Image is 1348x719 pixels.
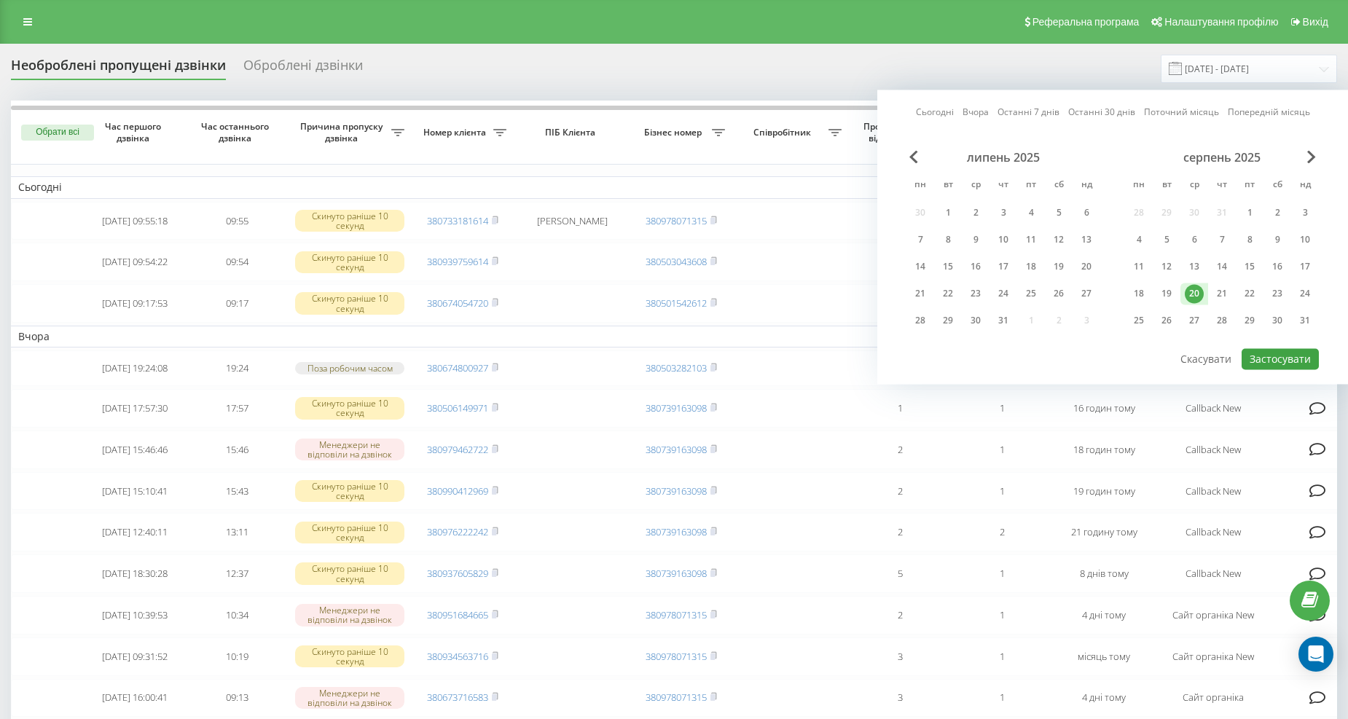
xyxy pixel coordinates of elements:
[21,125,94,141] button: Обрати всі
[849,596,951,634] td: 2
[646,296,707,310] a: 380501542612
[1268,203,1287,222] div: 2
[849,679,951,718] td: 3
[962,283,990,305] div: ср 23 лип 2025 р.
[295,121,391,144] span: Причина пропуску дзвінка
[1296,203,1314,222] div: 3
[1212,311,1231,330] div: 28
[1155,637,1271,676] td: Сайт органіка New
[1268,257,1287,276] div: 16
[951,431,1053,469] td: 1
[1020,175,1042,197] abbr: п’ятниця
[295,362,404,374] div: Поза робочим часом
[1022,203,1041,222] div: 4
[934,256,962,278] div: вт 15 лип 2025 р.
[966,257,985,276] div: 16
[1236,202,1263,224] div: пт 1 серп 2025 р.
[1180,283,1208,305] div: ср 20 серп 2025 р.
[1268,230,1287,249] div: 9
[1077,284,1096,303] div: 27
[906,283,934,305] div: пн 21 лип 2025 р.
[911,311,930,330] div: 28
[186,284,288,323] td: 09:17
[84,202,186,240] td: [DATE] 09:55:18
[1053,596,1155,634] td: 4 дні тому
[1155,679,1271,718] td: Сайт органіка
[1045,256,1073,278] div: сб 19 лип 2025 р.
[1125,310,1153,331] div: пн 25 серп 2025 р.
[1155,513,1271,551] td: Callback New
[938,203,957,222] div: 1
[1211,175,1233,197] abbr: четвер
[1153,310,1180,331] div: вт 26 серп 2025 р.
[962,202,990,224] div: ср 2 лип 2025 р.
[1077,230,1096,249] div: 13
[1032,16,1140,28] span: Реферальна програма
[1296,257,1314,276] div: 17
[911,257,930,276] div: 14
[1208,310,1236,331] div: чт 28 серп 2025 р.
[295,439,404,460] div: Менеджери не відповіли на дзвінок
[1017,283,1045,305] div: пт 25 лип 2025 р.
[909,175,931,197] abbr: понеділок
[1155,431,1271,469] td: Callback New
[966,203,985,222] div: 2
[1157,257,1176,276] div: 12
[938,284,957,303] div: 22
[186,554,288,593] td: 12:37
[994,284,1013,303] div: 24
[186,637,288,676] td: 10:19
[295,292,404,314] div: Скинуто раніше 10 секунд
[1185,284,1204,303] div: 20
[849,431,951,469] td: 2
[197,121,276,144] span: Час останнього дзвінка
[1164,16,1278,28] span: Налаштування профілю
[1077,257,1096,276] div: 20
[295,251,404,273] div: Скинуто раніше 10 секунд
[1053,389,1155,428] td: 16 годин тому
[1212,230,1231,249] div: 7
[1153,283,1180,305] div: вт 19 серп 2025 р.
[186,679,288,718] td: 09:13
[186,243,288,281] td: 09:54
[1298,637,1333,672] div: Open Intercom Messenger
[1017,256,1045,278] div: пт 18 лип 2025 р.
[1049,284,1068,303] div: 26
[1263,202,1291,224] div: сб 2 серп 2025 р.
[849,350,951,386] td: 1
[186,513,288,551] td: 13:11
[1053,472,1155,511] td: 19 годин тому
[419,127,493,138] span: Номер клієнта
[1263,256,1291,278] div: сб 16 серп 2025 р.
[911,230,930,249] div: 7
[1296,284,1314,303] div: 24
[243,58,363,80] div: Оброблені дзвінки
[1212,257,1231,276] div: 14
[646,650,707,663] a: 380978071315
[186,596,288,634] td: 10:34
[646,691,707,704] a: 380978071315
[1212,284,1231,303] div: 21
[186,389,288,428] td: 17:57
[906,310,934,331] div: пн 28 лип 2025 р.
[427,401,488,414] a: 380506149971
[911,284,930,303] div: 21
[186,431,288,469] td: 15:46
[1266,175,1288,197] abbr: субота
[1291,256,1319,278] div: нд 17 серп 2025 р.
[427,361,488,374] a: 380674800927
[1291,202,1319,224] div: нд 3 серп 2025 р.
[1291,283,1319,305] div: нд 24 серп 2025 р.
[1263,229,1291,251] div: сб 9 серп 2025 р.
[962,229,990,251] div: ср 9 лип 2025 р.
[951,637,1053,676] td: 1
[1073,229,1100,251] div: нд 13 лип 2025 р.
[638,127,712,138] span: Бізнес номер
[1073,283,1100,305] div: нд 27 лип 2025 р.
[646,567,707,580] a: 380739163098
[295,645,404,667] div: Скинуто раніше 10 секунд
[1172,348,1239,369] button: Скасувати
[1049,257,1068,276] div: 19
[951,389,1053,428] td: 1
[1129,257,1148,276] div: 11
